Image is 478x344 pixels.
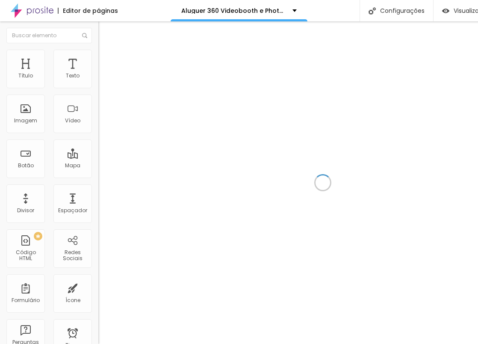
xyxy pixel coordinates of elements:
[6,28,92,43] input: Buscar elemento
[65,118,80,124] div: Vídeo
[82,33,87,38] img: Icone
[9,249,42,262] div: Código HTML
[14,118,37,124] div: Imagem
[12,297,40,303] div: Formulário
[18,163,34,169] div: Botão
[18,73,33,79] div: Título
[369,7,376,15] img: Icone
[66,73,80,79] div: Texto
[58,208,87,214] div: Espaçador
[56,249,89,262] div: Redes Sociais
[181,8,286,14] p: Aluguer 360 Videobooth e Photobooth no [GEOGRAPHIC_DATA] | Eventos e Casamentos
[58,8,118,14] div: Editor de páginas
[65,163,80,169] div: Mapa
[442,7,449,15] img: view-1.svg
[17,208,34,214] div: Divisor
[65,297,80,303] div: Ícone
